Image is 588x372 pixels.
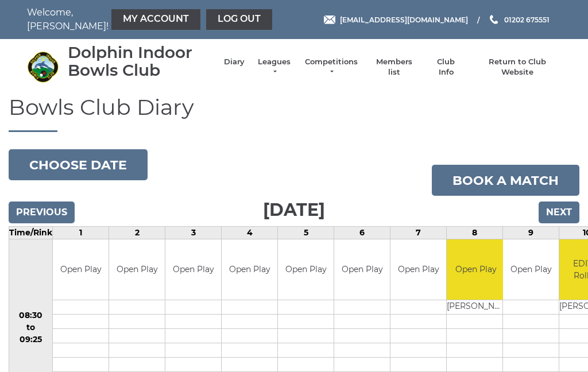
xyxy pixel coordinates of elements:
a: My Account [111,9,200,30]
td: 3 [165,227,222,239]
a: Competitions [304,57,359,77]
a: Log out [206,9,272,30]
td: 7 [390,227,447,239]
input: Previous [9,201,75,223]
nav: Welcome, [PERSON_NAME]! [27,6,239,33]
td: 1 [53,227,109,239]
input: Next [539,201,579,223]
td: Open Play [390,239,446,300]
a: Club Info [430,57,463,77]
a: Return to Club Website [474,57,561,77]
td: 6 [334,227,390,239]
a: Diary [224,57,245,67]
a: Phone us 01202 675551 [488,14,550,25]
img: Email [324,15,335,24]
a: Leagues [256,57,292,77]
a: Email [EMAIL_ADDRESS][DOMAIN_NAME] [324,14,468,25]
td: Open Play [278,239,334,300]
td: Open Play [447,239,505,300]
h1: Bowls Club Diary [9,95,579,133]
td: 5 [278,227,334,239]
td: Open Play [165,239,221,300]
td: Open Play [222,239,277,300]
td: 2 [109,227,165,239]
td: 8 [447,227,503,239]
img: Phone us [490,15,498,24]
td: Time/Rink [9,227,53,239]
img: Dolphin Indoor Bowls Club [27,51,59,83]
td: [PERSON_NAME] [447,300,505,314]
td: Open Play [503,239,559,300]
a: Book a match [432,165,579,196]
td: 4 [222,227,278,239]
td: 9 [503,227,559,239]
a: Members list [370,57,417,77]
td: Open Play [334,239,390,300]
span: 01202 675551 [504,15,550,24]
span: [EMAIL_ADDRESS][DOMAIN_NAME] [340,15,468,24]
div: Dolphin Indoor Bowls Club [68,44,212,79]
button: Choose date [9,149,148,180]
td: Open Play [53,239,109,300]
td: Open Play [109,239,165,300]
